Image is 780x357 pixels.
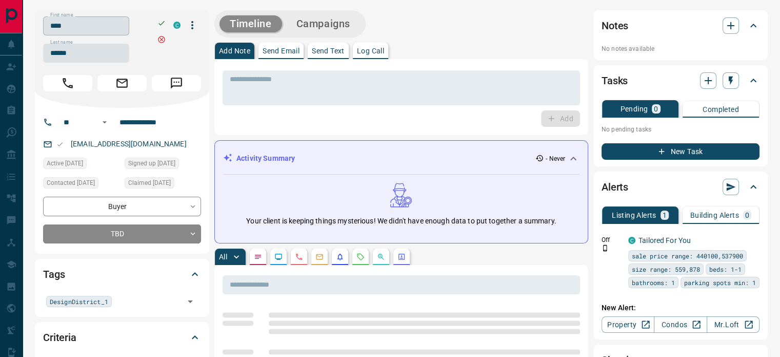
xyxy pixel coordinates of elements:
[356,253,365,261] svg: Requests
[50,296,108,307] span: DesignDistrict_1
[703,106,739,113] p: Completed
[43,325,201,350] div: Criteria
[745,212,749,219] p: 0
[183,294,197,309] button: Open
[219,253,227,260] p: All
[315,253,324,261] svg: Emails
[128,178,171,188] span: Claimed [DATE]
[602,68,759,93] div: Tasks
[219,15,282,32] button: Timeline
[43,262,201,287] div: Tags
[632,264,700,274] span: size range: 559,878
[602,245,609,252] svg: Push Notification Only
[397,253,406,261] svg: Agent Actions
[638,236,691,245] a: Tailored For You
[43,224,201,243] div: TBD
[709,264,742,274] span: beds: 1-1
[295,253,303,261] svg: Calls
[47,158,83,168] span: Active [DATE]
[684,277,756,288] span: parking spots min: 1
[223,149,579,168] div: Activity Summary- Never
[602,17,628,34] h2: Notes
[663,212,667,219] p: 1
[43,329,76,346] h2: Criteria
[50,12,73,18] label: First name
[97,75,147,91] span: Email
[286,15,361,32] button: Campaigns
[246,216,556,227] p: Your client is keeping things mysterious! We didn't have enough data to put together a summary.
[43,177,119,192] div: Tue Apr 05 2022
[128,158,175,168] span: Signed up [DATE]
[173,22,181,29] div: condos.ca
[219,47,250,54] p: Add Note
[263,47,299,54] p: Send Email
[632,251,743,261] span: sale price range: 440100,537900
[620,105,648,112] p: Pending
[47,178,95,188] span: Contacted [DATE]
[602,235,622,245] p: Off
[43,266,65,283] h2: Tags
[336,253,344,261] svg: Listing Alerts
[602,72,628,89] h2: Tasks
[125,158,201,172] div: Tue Apr 05 2022
[43,158,119,172] div: Tue Apr 05 2022
[612,212,656,219] p: Listing Alerts
[628,237,635,244] div: condos.ca
[71,140,187,148] a: [EMAIL_ADDRESS][DOMAIN_NAME]
[707,316,759,333] a: Mr.Loft
[254,253,262,261] svg: Notes
[50,39,73,46] label: Last name
[602,44,759,53] p: No notes available
[602,143,759,160] button: New Task
[654,105,658,112] p: 0
[602,303,759,313] p: New Alert:
[602,175,759,199] div: Alerts
[602,316,654,333] a: Property
[56,141,64,148] svg: Email Valid
[125,177,201,192] div: Tue Apr 05 2022
[43,75,92,91] span: Call
[602,122,759,137] p: No pending tasks
[357,47,384,54] p: Log Call
[602,179,628,195] h2: Alerts
[312,47,345,54] p: Send Text
[236,153,295,164] p: Activity Summary
[690,212,739,219] p: Building Alerts
[632,277,675,288] span: bathrooms: 1
[546,154,565,163] p: - Never
[274,253,283,261] svg: Lead Browsing Activity
[98,116,111,128] button: Open
[43,197,201,216] div: Buyer
[377,253,385,261] svg: Opportunities
[654,316,707,333] a: Condos
[152,75,201,91] span: Message
[602,13,759,38] div: Notes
